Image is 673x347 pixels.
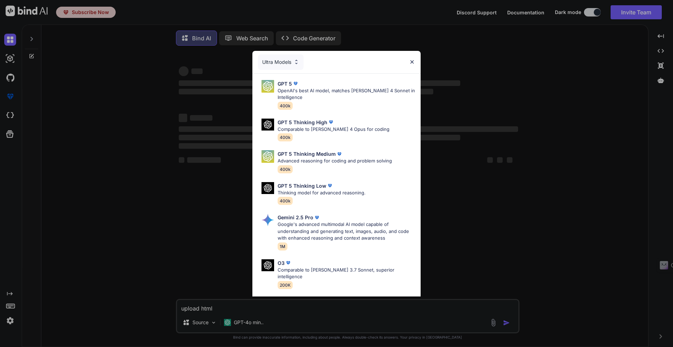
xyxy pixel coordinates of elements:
img: Pick Models [261,150,274,163]
img: Pick Models [293,59,299,65]
div: Ultra Models [258,54,304,70]
img: premium [326,182,333,189]
img: Pick Models [261,214,274,226]
img: Pick Models [261,182,274,194]
p: GPT 5 [278,80,292,87]
span: 1M [278,242,287,251]
span: 200K [278,281,293,289]
p: GPT 5 Thinking High [278,119,327,126]
span: 400k [278,133,293,141]
img: Pick Models [261,259,274,272]
img: Pick Models [261,80,274,93]
img: Pick Models [261,119,274,131]
img: premium [285,259,292,266]
p: Thinking model for advanced reasoning. [278,189,366,196]
p: Comparable to [PERSON_NAME] 3.7 Sonnet, superior intelligence [278,267,415,280]
p: Google's advanced multimodal AI model capable of understanding and generating text, images, audio... [278,221,415,242]
p: GPT 5 Thinking Medium [278,150,336,158]
img: premium [327,119,334,126]
p: O3 [278,259,285,267]
p: OpenAI's best AI model, matches [PERSON_NAME] 4 Sonnet in Intelligence [278,87,415,101]
p: Gemini 2.5 Pro [278,214,313,221]
img: close [409,59,415,65]
img: premium [336,151,343,158]
span: 400k [278,165,293,173]
p: Comparable to [PERSON_NAME] 4 Opus for coding [278,126,389,133]
img: premium [313,214,320,221]
span: 400k [278,102,293,110]
span: 400k [278,197,293,205]
img: premium [292,80,299,87]
p: GPT 5 Thinking Low [278,182,326,189]
p: Advanced reasoning for coding and problem solving [278,158,392,165]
